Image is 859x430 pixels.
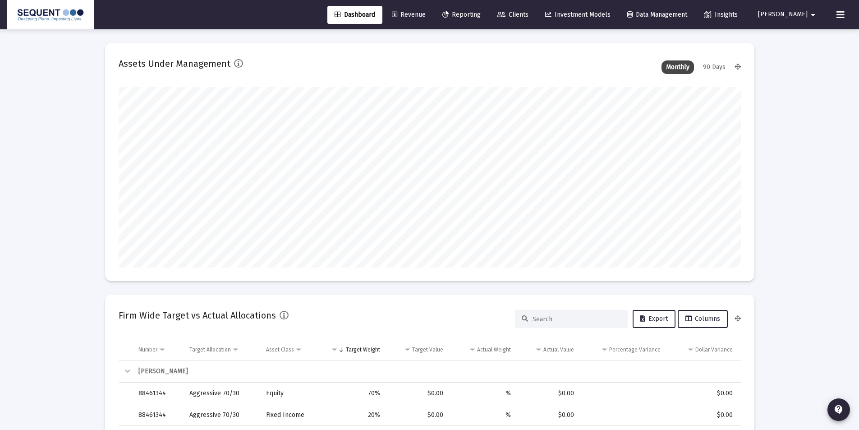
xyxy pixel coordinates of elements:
span: Clients [497,11,528,18]
button: Export [633,310,675,328]
div: Target Allocation [189,346,231,353]
div: Target Weight [346,346,380,353]
div: $0.00 [673,411,733,420]
a: Investment Models [538,6,618,24]
div: $0.00 [393,389,443,398]
div: % [456,411,511,420]
span: Export [640,315,668,323]
span: Show filter options for column 'Actual Weight' [469,346,476,353]
a: Reporting [435,6,488,24]
button: Columns [678,310,728,328]
div: Actual Value [543,346,574,353]
td: Column Percentage Variance [580,339,667,361]
div: Actual Weight [477,346,511,353]
h2: Firm Wide Target vs Actual Allocations [119,308,276,323]
td: 88461344 [132,404,183,426]
span: Show filter options for column 'Target Weight' [331,346,338,353]
span: Show filter options for column 'Percentage Variance' [601,346,608,353]
span: Show filter options for column 'Target Value' [404,346,411,353]
a: Dashboard [327,6,382,24]
span: Show filter options for column 'Dollar Variance' [687,346,694,353]
div: Target Value [412,346,443,353]
div: Percentage Variance [609,346,661,353]
span: Show filter options for column 'Number' [159,346,165,353]
span: Show filter options for column 'Actual Value' [535,346,542,353]
span: [PERSON_NAME] [758,11,808,18]
td: Column Number [132,339,183,361]
div: 90 Days [698,60,730,74]
td: Column Dollar Variance [667,339,741,361]
div: $0.00 [393,411,443,420]
mat-icon: arrow_drop_down [808,6,818,24]
a: Clients [490,6,536,24]
span: Revenue [392,11,426,18]
div: Monthly [661,60,694,74]
span: Insights [704,11,738,18]
a: Insights [697,6,745,24]
span: Data Management [627,11,687,18]
td: 88461344 [132,383,183,404]
div: Number [138,346,157,353]
td: Aggressive 70/30 [183,383,260,404]
span: Show filter options for column 'Asset Class' [295,346,302,353]
div: 70% [326,389,380,398]
mat-icon: contact_support [833,404,844,415]
div: $0.00 [524,411,574,420]
td: Column Target Weight [319,339,386,361]
span: Show filter options for column 'Target Allocation' [232,346,239,353]
a: Data Management [620,6,694,24]
div: [PERSON_NAME] [138,367,733,376]
span: Dashboard [335,11,375,18]
a: Revenue [385,6,433,24]
input: Search [533,315,621,323]
span: Reporting [442,11,481,18]
div: $0.00 [673,389,733,398]
img: Dashboard [14,6,87,24]
td: Column Target Allocation [183,339,260,361]
td: Collapse [119,361,132,383]
div: Asset Class [266,346,294,353]
td: Equity [260,383,319,404]
td: Fixed Income [260,404,319,426]
td: Column Actual Weight [450,339,517,361]
div: % [456,389,511,398]
span: Columns [685,315,720,323]
div: 20% [326,411,380,420]
div: $0.00 [524,389,574,398]
td: Column Actual Value [517,339,581,361]
h2: Assets Under Management [119,56,230,71]
td: Column Asset Class [260,339,319,361]
div: Dollar Variance [695,346,733,353]
td: Column Target Value [386,339,450,361]
td: Aggressive 70/30 [183,404,260,426]
span: Investment Models [545,11,611,18]
button: [PERSON_NAME] [747,5,829,23]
